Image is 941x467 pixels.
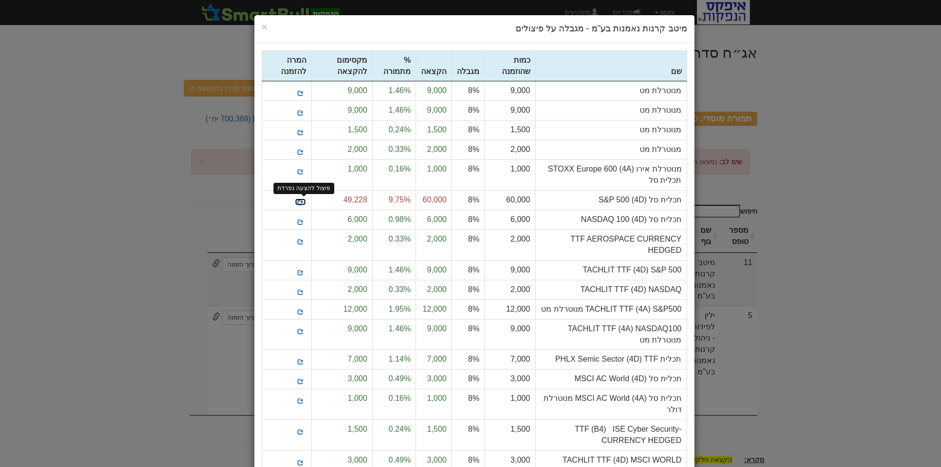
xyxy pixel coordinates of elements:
th: הקצאה [416,50,452,81]
td: 1,500 [485,420,535,451]
td: TACHLIT TTF (4D) S&P 500 [535,260,687,280]
td: 9,000 [485,260,535,280]
th: מגבלה [452,50,485,81]
td: 0.49% [372,369,416,389]
td: 1.46% [372,260,416,280]
td: תכלית סל (4A) ‏‏MSCI AC World מנוטרלת דולר [535,389,687,420]
td: 12,000 [311,299,372,319]
div: פיצול להצעה נפרדת [273,183,334,194]
td: 60,000 [485,191,535,210]
td: 12,000 [416,299,452,319]
td: TTF (B4) ISE Cyber Security-CURRENCY HEDGED [535,420,687,451]
td: 6,000 [311,210,372,230]
span: × [262,21,268,32]
td: 8% [452,260,485,280]
td: 8% [452,350,485,369]
td: 1,500 [311,420,372,451]
td: TACHLIT TTF (4A) S&P500 מנוטרלת מט [535,299,687,319]
td: 1.95% [372,299,416,319]
td: 1,000 [485,160,535,191]
td: 7,000 [416,350,452,369]
td: 8% [452,191,485,210]
td: 8% [452,389,485,420]
td: 9,000 [416,81,452,101]
td: 1,000 [311,389,372,420]
td: מנוטרלת מט [535,101,687,121]
th: % מתמורה [372,50,416,81]
td: 3,000 [311,369,372,389]
td: 8% [452,121,485,140]
td: 8% [452,369,485,389]
td: 2,000 [485,230,535,261]
td: תכלית סל (4D) ‏‏‏MSCI AC World [535,369,687,389]
th: המרה להזמנה [262,50,311,81]
td: 3,000 [416,369,452,389]
td: 2,000 [311,230,372,261]
td: 1,000 [311,160,372,191]
td: 0.16% [372,389,416,420]
td: 9,000 [311,101,372,121]
td: 3,000 [485,369,535,389]
td: מנוטרלת מט [535,81,687,101]
th: מקסימום להקצאה [311,50,372,81]
td: TACHLIT TTF (4A) NASDAQ100 מנוטרלת מט [535,319,687,350]
td: 1.46% [372,319,416,350]
td: תכלית PHLX Semic Sector (4D) TTF [535,350,687,369]
td: 1,500 [416,121,452,140]
td: 9,000 [416,260,452,280]
th: כמות שהוזמנה [485,50,535,81]
td: 1.46% [372,81,416,101]
td: 8% [452,101,485,121]
td: 1,000 [416,160,452,191]
td: 2,000 [416,140,452,160]
td: 8% [452,319,485,350]
td: 8% [452,160,485,191]
td: 0.24% [372,420,416,451]
td: 9,000 [485,81,535,101]
td: 2,000 [311,140,372,160]
td: 9.75% [372,191,416,210]
h4: מיטב קרנות נאמנות בע"מ - מגבלה על פיצולים [262,23,687,35]
td: 7,000 [311,350,372,369]
td: 7,000 [485,350,535,369]
td: 6,000 [485,210,535,230]
td: 1.14% [372,350,416,369]
td: 0.16% [372,160,416,191]
td: 8% [452,81,485,101]
td: 8% [452,299,485,319]
td: 1,500 [416,420,452,451]
td: 8% [452,280,485,299]
td: 0.24% [372,121,416,140]
td: TTF AEROSPACE CURRENCY HEDGED [535,230,687,261]
td: 8% [452,420,485,451]
td: 2,000 [485,280,535,299]
td: 6,000 [416,210,452,230]
td: 9,000 [311,260,372,280]
td: 0.33% [372,230,416,261]
td: 12,000 [485,299,535,319]
td: 9,000 [311,319,372,350]
td: 0.33% [372,280,416,299]
td: תכלית סל (4D) ‏‏S&P 500 [535,191,687,210]
td: 0.98% [372,210,416,230]
td: 8% [452,210,485,230]
td: 1,500 [311,121,372,140]
td: 1,000 [485,389,535,420]
td: 1,000 [416,389,452,420]
td: 0.33% [372,140,416,160]
td: 8% [452,230,485,261]
td: 9,000 [416,319,452,350]
td: 9,000 [485,101,535,121]
td: 1,500 [485,121,535,140]
td: 2,000 [416,280,452,299]
td: 60,000 [416,191,452,210]
td: מנוטרלת אירו STOXX Europe 600 (4A) תכלית סל [535,160,687,191]
td: תכלית סל (4D) ‏‏‏NASDAQ 100 [535,210,687,230]
td: 9,000 [311,81,372,101]
td: 2,000 [311,280,372,299]
td: מנוטרלת מט [535,121,687,140]
td: 9,000 [416,101,452,121]
td: 2,000 [416,230,452,261]
th: שם [535,50,687,81]
td: 8% [452,140,485,160]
